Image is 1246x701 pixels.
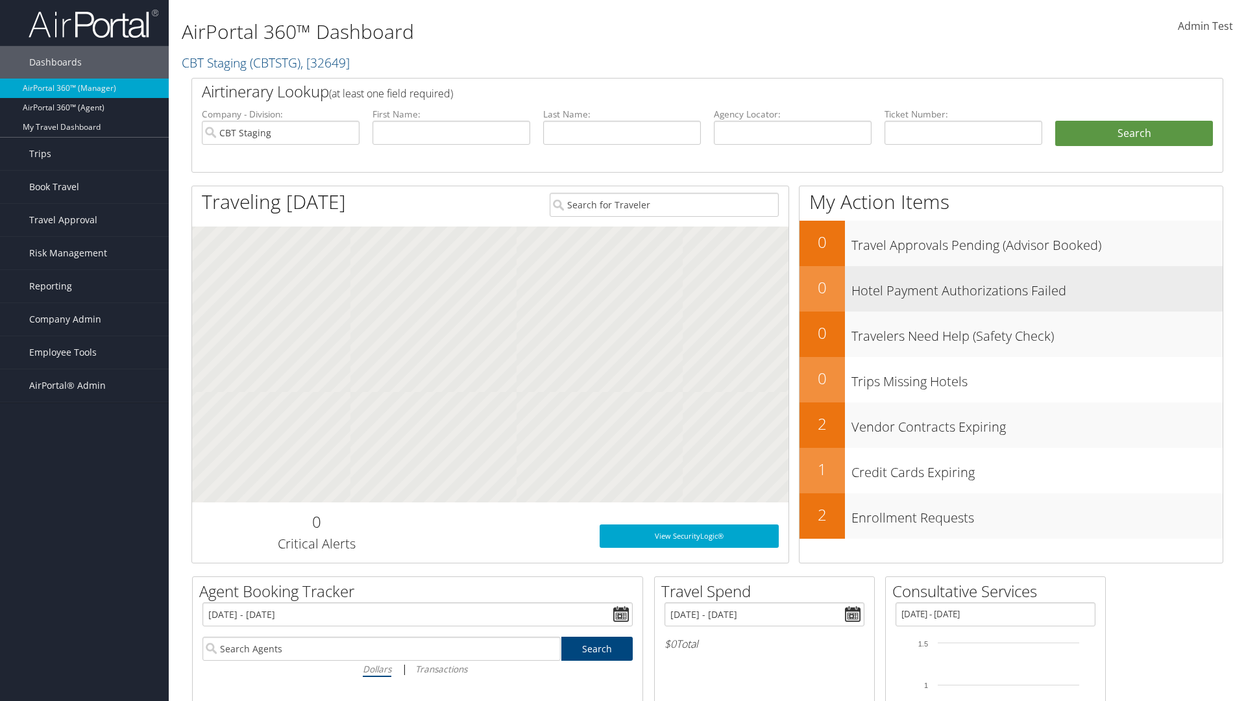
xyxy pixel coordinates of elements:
i: Dollars [363,663,391,675]
a: Search [561,637,633,661]
span: Admin Test [1178,19,1233,33]
h1: AirPortal 360™ Dashboard [182,18,883,45]
h2: 2 [800,504,845,526]
a: 0Hotel Payment Authorizations Failed [800,266,1223,312]
h2: 0 [800,277,845,299]
span: Trips [29,138,51,170]
h3: Vendor Contracts Expiring [851,412,1223,436]
a: 0Travel Approvals Pending (Advisor Booked) [800,221,1223,266]
label: Last Name: [543,108,701,121]
span: Company Admin [29,303,101,336]
h2: 0 [800,231,845,253]
h2: Airtinerary Lookup [202,80,1127,103]
tspan: 1.5 [918,640,928,648]
a: Admin Test [1178,6,1233,47]
h3: Hotel Payment Authorizations Failed [851,275,1223,300]
a: 0Trips Missing Hotels [800,357,1223,402]
span: Employee Tools [29,336,97,369]
span: Book Travel [29,171,79,203]
i: Transactions [415,663,467,675]
span: Reporting [29,270,72,302]
tspan: 1 [924,682,928,689]
input: Search Agents [202,637,561,661]
span: ( CBTSTG ) [250,54,300,71]
h2: 0 [800,322,845,344]
a: 2Vendor Contracts Expiring [800,402,1223,448]
h1: My Action Items [800,188,1223,215]
h2: 0 [202,511,431,533]
a: View SecurityLogic® [600,524,779,548]
button: Search [1055,121,1213,147]
span: AirPortal® Admin [29,369,106,402]
h1: Traveling [DATE] [202,188,346,215]
h2: Consultative Services [892,580,1105,602]
h6: Total [665,637,864,651]
a: 1Credit Cards Expiring [800,448,1223,493]
span: Travel Approval [29,204,97,236]
h3: Credit Cards Expiring [851,457,1223,482]
h3: Trips Missing Hotels [851,366,1223,391]
div: | [202,661,633,677]
span: Dashboards [29,46,82,79]
img: airportal-logo.png [29,8,158,39]
h2: 1 [800,458,845,480]
h3: Enrollment Requests [851,502,1223,527]
h2: Agent Booking Tracker [199,580,642,602]
h2: 0 [800,367,845,389]
label: Company - Division: [202,108,360,121]
span: $0 [665,637,676,651]
span: , [ 32649 ] [300,54,350,71]
a: CBT Staging [182,54,350,71]
h2: Travel Spend [661,580,874,602]
label: Agency Locator: [714,108,872,121]
h2: 2 [800,413,845,435]
a: 0Travelers Need Help (Safety Check) [800,312,1223,357]
h3: Critical Alerts [202,535,431,553]
a: 2Enrollment Requests [800,493,1223,539]
span: (at least one field required) [329,86,453,101]
label: Ticket Number: [885,108,1042,121]
h3: Travel Approvals Pending (Advisor Booked) [851,230,1223,254]
span: Risk Management [29,237,107,269]
input: Search for Traveler [550,193,779,217]
h3: Travelers Need Help (Safety Check) [851,321,1223,345]
label: First Name: [373,108,530,121]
